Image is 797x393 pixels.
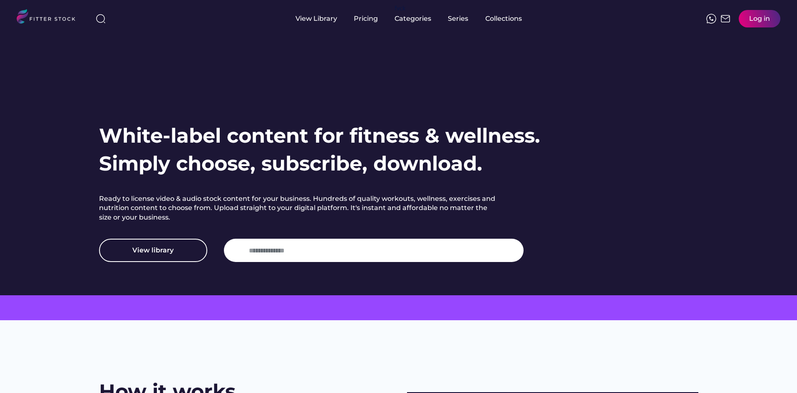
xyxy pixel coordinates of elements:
img: Frame%2051.svg [720,14,730,24]
div: Categories [395,14,431,23]
h2: Ready to license video & audio stock content for your business. Hundreds of quality workouts, wel... [99,194,499,222]
div: Pricing [354,14,378,23]
div: fvck [395,4,405,12]
div: Series [448,14,469,23]
img: yH5BAEAAAAALAAAAAABAAEAAAIBRAA7 [232,245,242,255]
div: Log in [749,14,770,23]
div: View Library [295,14,337,23]
img: meteor-icons_whatsapp%20%281%29.svg [706,14,716,24]
button: View library [99,239,207,262]
img: LOGO.svg [17,9,82,26]
h1: White-label content for fitness & wellness. Simply choose, subscribe, download. [99,122,540,178]
div: Collections [485,14,522,23]
img: search-normal%203.svg [96,14,106,24]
